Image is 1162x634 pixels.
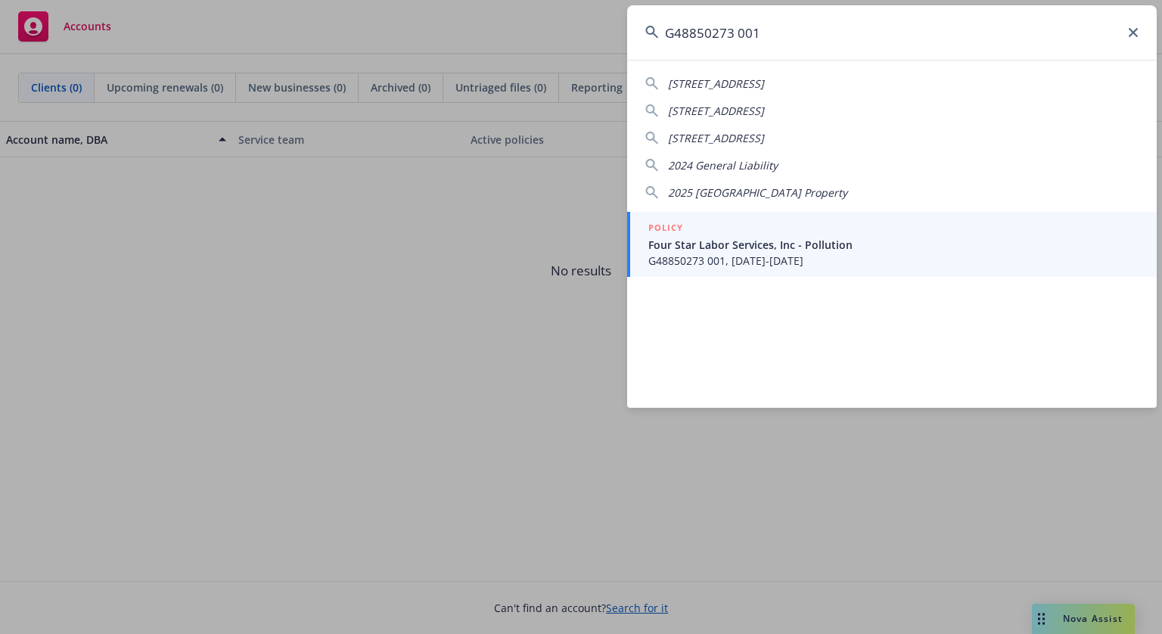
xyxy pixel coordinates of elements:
[668,158,778,172] span: 2024 General Liability
[668,185,847,200] span: 2025 [GEOGRAPHIC_DATA] Property
[668,104,764,118] span: [STREET_ADDRESS]
[627,212,1157,277] a: POLICYFour Star Labor Services, Inc - PollutionG48850273 001, [DATE]-[DATE]
[648,253,1139,269] span: G48850273 001, [DATE]-[DATE]
[668,131,764,145] span: [STREET_ADDRESS]
[648,220,683,235] h5: POLICY
[648,237,1139,253] span: Four Star Labor Services, Inc - Pollution
[668,76,764,91] span: [STREET_ADDRESS]
[627,5,1157,60] input: Search...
